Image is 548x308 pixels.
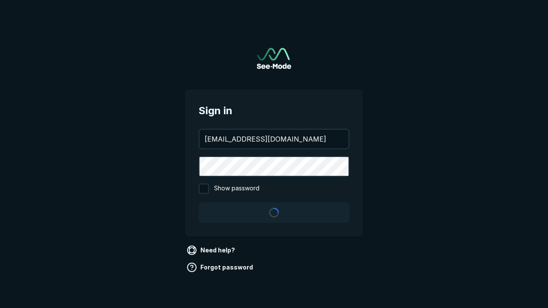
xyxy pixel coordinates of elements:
span: Sign in [199,103,349,118]
a: Need help? [185,243,238,257]
img: See-Mode Logo [257,48,291,69]
a: Go to sign in [257,48,291,69]
span: Show password [214,184,259,194]
a: Forgot password [185,261,256,274]
input: your@email.com [200,130,348,148]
